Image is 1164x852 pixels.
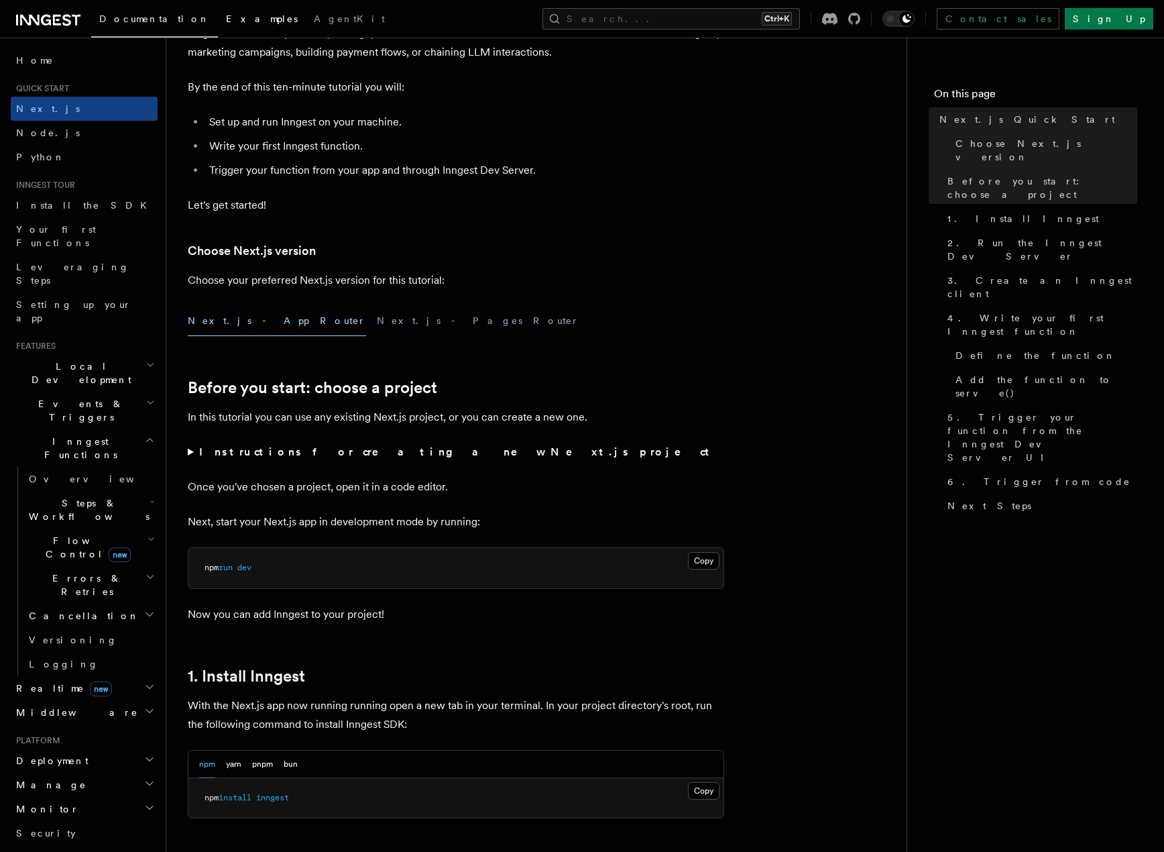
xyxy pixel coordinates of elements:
[188,306,366,336] button: Next.js - App Router
[934,107,1137,131] a: Next.js Quick Start
[188,242,316,260] a: Choose Next.js version
[188,696,724,734] p: With the Next.js app now running running open a new tab in your terminal. In your project directo...
[11,435,145,462] span: Inngest Functions
[11,180,75,191] span: Inngest tour
[942,207,1137,231] a: 1. Install Inngest
[1065,8,1153,30] a: Sign Up
[955,137,1137,164] span: Choose Next.js version
[23,628,158,652] a: Versioning
[11,145,158,169] a: Python
[188,378,437,397] a: Before you start: choose a project
[219,563,233,572] span: run
[188,271,724,290] p: Choose your preferred Next.js version for this tutorial:
[226,13,298,24] span: Examples
[942,306,1137,343] a: 4. Write your first Inngest function
[934,86,1137,107] h4: On this page
[226,751,241,778] button: yarn
[11,121,158,145] a: Node.js
[205,563,219,572] span: npm
[99,13,210,24] span: Documentation
[11,802,79,816] span: Monitor
[16,127,80,138] span: Node.js
[11,797,158,821] button: Monitor
[11,735,60,746] span: Platform
[688,782,719,800] button: Copy
[23,609,139,623] span: Cancellation
[11,97,158,121] a: Next.js
[950,131,1137,169] a: Choose Next.js version
[205,113,724,131] li: Set up and run Inngest on your machine.
[23,467,158,491] a: Overview
[188,408,724,427] p: In this tutorial you can use any existing Next.js project, or you can create a new one.
[188,443,724,462] summary: Instructions for creating a new Next.js project
[188,667,305,686] a: 1. Install Inngest
[762,12,792,25] kbd: Ctrl+K
[16,200,155,211] span: Install the SDK
[942,268,1137,306] a: 3. Create an Inngest client
[188,478,724,496] p: Once you've chosen a project, open it in a code editor.
[23,604,158,628] button: Cancellation
[188,605,724,624] p: Now you can add Inngest to your project!
[16,152,65,162] span: Python
[219,793,251,802] span: install
[23,529,158,566] button: Flow Controlnew
[218,4,306,36] a: Examples
[11,706,138,719] span: Middleware
[947,212,1099,225] span: 1. Install Inngest
[23,572,145,598] span: Errors & Retries
[205,137,724,156] li: Write your first Inngest function.
[11,217,158,255] a: Your first Functions
[11,48,158,72] a: Home
[11,83,69,94] span: Quick start
[109,547,131,562] span: new
[188,196,724,215] p: Let's get started!
[950,343,1137,368] a: Define the function
[11,467,158,676] div: Inngest Functions
[11,700,158,725] button: Middleware
[688,552,719,570] button: Copy
[947,311,1137,338] span: 4. Write your first Inngest function
[11,392,158,429] button: Events & Triggers
[23,534,148,561] span: Flow Control
[11,193,158,217] a: Install the SDK
[16,828,76,839] span: Security
[205,161,724,180] li: Trigger your function from your app and through Inngest Dev Server.
[882,11,915,27] button: Toggle dark mode
[947,411,1137,464] span: 5. Trigger your function from the Inngest Dev Server UI
[23,496,150,523] span: Steps & Workflows
[11,397,146,424] span: Events & Triggers
[11,292,158,330] a: Setting up your app
[91,4,218,38] a: Documentation
[11,778,86,792] span: Manage
[23,566,158,604] button: Errors & Retries
[11,354,158,392] button: Local Development
[11,429,158,467] button: Inngest Functions
[942,494,1137,518] a: Next Steps
[11,754,89,767] span: Deployment
[950,368,1137,405] a: Add the function to serve()
[947,499,1031,513] span: Next Steps
[237,563,251,572] span: dev
[942,470,1137,494] a: 6. Trigger from code
[16,54,54,67] span: Home
[942,169,1137,207] a: Before you start: choose a project
[947,174,1137,201] span: Before you start: choose a project
[947,274,1137,301] span: 3. Create an Inngest client
[11,682,112,695] span: Realtime
[314,13,385,24] span: AgentKit
[23,491,158,529] button: Steps & Workflows
[306,4,393,36] a: AgentKit
[23,652,158,676] a: Logging
[11,676,158,700] button: Realtimenew
[11,749,158,773] button: Deployment
[542,8,800,30] button: Search...Ctrl+K
[29,659,99,670] span: Logging
[937,8,1059,30] a: Contact sales
[11,821,158,845] a: Security
[955,373,1137,400] span: Add the function to serve()
[11,773,158,797] button: Manage
[188,24,724,62] p: Inngest makes it easy to build, manage, and execute reliable workflows. Some use cases include sc...
[252,751,273,778] button: pnpm
[942,405,1137,470] a: 5. Trigger your function from the Inngest Dev Server UI
[16,103,80,114] span: Next.js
